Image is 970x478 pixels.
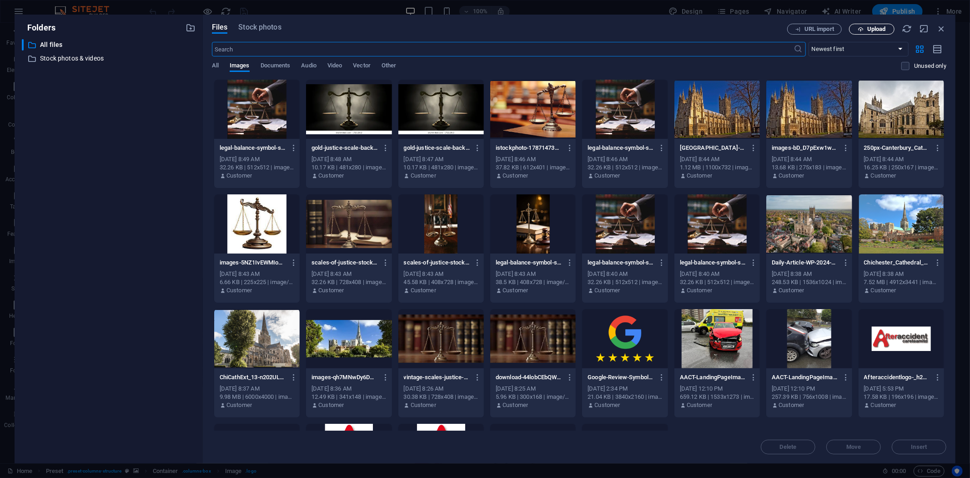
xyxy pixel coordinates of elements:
p: ChiCathExt_13-n202ULQDheEYIv2EA6bbvQ.jpg [220,373,286,381]
i: Create new folder [186,23,196,33]
p: gold-justice-scale-backlit-on-260nw-175212812-gVBjm9dVTiB2zebeWio4tA.webp [404,144,470,152]
p: Customer [595,172,620,180]
span: Documents [261,60,291,73]
div: 10.17 KB | 481x280 | image/webp [404,163,478,172]
div: 37.82 KB | 612x401 | image/jpeg [496,163,570,172]
div: [DATE] 8:44 AM [864,155,939,163]
p: Customer [411,172,436,180]
p: Customer [503,401,528,409]
p: legal-balance-symbol-stockcake-u96xz1euy57JAnyctgy_CA.jpg [680,259,746,267]
span: Stock photos [238,22,281,33]
div: [DATE] 8:49 AM [220,155,294,163]
button: Upload [849,24,895,35]
p: All files [40,40,179,50]
div: [DATE] 8:44 AM [772,155,846,163]
div: [DATE] 8:38 AM [772,270,846,278]
p: Customer [595,401,620,409]
p: Customer [503,286,528,295]
span: Audio [301,60,316,73]
p: AACT-LandingPageImage5-R5-JN79ESRP2tzdTZ0XNbA.jpg [772,373,838,381]
div: 10.17 KB | 481x280 | image/webp [312,163,386,172]
input: Search [212,42,794,56]
p: images-qh7MNwDy6DHC0TyJg3KTBQ.jpg [312,373,378,381]
p: Customer [226,401,252,409]
span: Images [230,60,250,73]
div: 5.96 KB | 300x168 | image/jpeg [496,393,570,401]
p: Folders [22,22,55,34]
div: [DATE] 8:43 AM [312,270,386,278]
button: URL import [787,24,842,35]
p: Canterbury-cathedral-wyrdlight-2gj46P8xIl74q9Cg9bIKqw.jpg [680,144,746,152]
p: legal-balance-symbol-stockcake-Bzp1EyCRZv1A14vqsRD1Zw.jpg [588,144,654,152]
div: 32.26 KB | 512x512 | image/jpeg [588,278,662,286]
div: 32.26 KB | 512x512 | image/jpeg [220,163,294,172]
p: legal-balance-symbol-stockcake-wmFdTE49V0sKMH2C_bYh5Q.jpg [220,144,286,152]
p: legal-balance-symbol-stockcake-KZA2N--3m1NVy4lm8pN-tA.jpg [588,259,654,267]
p: Customer [779,401,804,409]
p: Customer [779,172,804,180]
p: Customer [779,286,804,295]
p: Customer [318,286,344,295]
div: [DATE] 8:40 AM [588,270,662,278]
p: Customer [871,286,896,295]
p: Customer [226,286,252,295]
p: Customer [871,401,896,409]
span: Upload [867,26,886,32]
p: Customer [226,172,252,180]
div: [DATE] 8:37 AM [220,385,294,393]
div: 32.26 KB | 512x512 | image/jpeg [588,163,662,172]
p: scales-of-justice-stockcake-1gOG2HPSow2qMRFfqFcjDg.jpg [312,259,378,267]
p: Customer [318,401,344,409]
p: Customer [503,172,528,180]
i: Reload [902,24,912,34]
div: Stock photos & videos [22,53,196,64]
p: Daily-Article-WP-2024-08-21-csRYrGlLYRMlXB4ys23rog.webp [772,259,838,267]
p: Customer [687,172,712,180]
div: [DATE] 2:34 PM [588,385,662,393]
div: [DATE] 8:36 AM [312,385,386,393]
div: [DATE] 8:46 AM [588,155,662,163]
div: 13.68 KB | 275x183 | image/jpeg [772,163,846,172]
p: 250px-Canterbury_Cathedral_-_Back_01-XmkhHm0Yu1wBa4NXPf8D3g.jpg [864,144,930,152]
div: 7.52 MB | 4912x3441 | image/jpeg [864,278,939,286]
div: 12.49 KB | 341x148 | image/jpeg [312,393,386,401]
div: 257.39 KB | 756x1008 | image/jpeg [772,393,846,401]
p: Chichester_Cathedral_epodkopaev-9zF-okwoje7fUVicQ-qVKg.jpg [864,259,930,267]
div: [DATE] 8:46 AM [496,155,570,163]
div: [DATE] 8:48 AM [312,155,386,163]
span: Other [382,60,396,73]
div: 17.58 KB | 196x196 | image/png [864,393,939,401]
p: Customer [318,172,344,180]
p: Customer [871,172,896,180]
p: gold-justice-scale-backlit-on-260nw-175212812-_XFdVrXgig_iw69RkeEC3Q.webp [312,144,378,152]
span: Video [327,60,342,73]
div: 38.5 KB | 408x728 | image/jpeg [496,278,570,286]
div: [DATE] 8:47 AM [404,155,478,163]
p: scales-of-justice-stockcake-fIk2QgTqh56wxtmMUfkD5w.jpg [404,259,470,267]
p: Stock photos & videos [40,53,179,64]
p: Displays only files that are not in use on the website. Files added during this session can still... [914,62,946,70]
span: Vector [353,60,371,73]
p: images-bD_D7pExw1wPEOEw9voQKQ.jpg [772,144,838,152]
div: [DATE] 8:38 AM [864,270,939,278]
p: vintage-scales-justice-stockcake-K4625Xkvm7sHa2-qLCf7AQ.jpg [404,373,470,381]
i: Close [936,24,946,34]
div: 6.66 KB | 225x225 | image/jpeg [220,278,294,286]
p: legal-balance-symbol-stockcake-_9uQkluRmU3rP76RJFzXNg.jpg [496,259,562,267]
div: [DATE] 8:26 AM [404,385,478,393]
div: [DATE] 8:43 AM [496,270,570,278]
span: URL import [804,26,834,32]
p: Customer [687,286,712,295]
p: Customer [411,286,436,295]
div: 248.53 KB | 1536x1024 | image/webp [772,278,846,286]
div: 659.12 KB | 1533x1273 | image/jpeg [680,393,754,401]
div: 1.12 MB | 1100x732 | image/jpeg [680,163,754,172]
p: AACT-LandingPageImage3-ywESaijY4ZT6AkDfGXk7Gg.jpg [680,373,746,381]
p: download-44lobCEbQWc8tiQCYcJamg.jpg [496,373,562,381]
p: Afteraccidentlogo-_h2wKLsW5mkGmDnxPVrN3g-k0HWhhNfa1YhQqJ6dxo4yg.png [864,373,930,381]
i: Minimize [919,24,929,34]
div: 45.58 KB | 408x728 | image/jpeg [404,278,478,286]
div: [DATE] 5:53 PM [864,385,939,393]
div: [DATE] 8:44 AM [680,155,754,163]
p: istockphoto-178714734-612x612-GvM1OEOJALlUARb2VmmDPA.jpg [496,144,562,152]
